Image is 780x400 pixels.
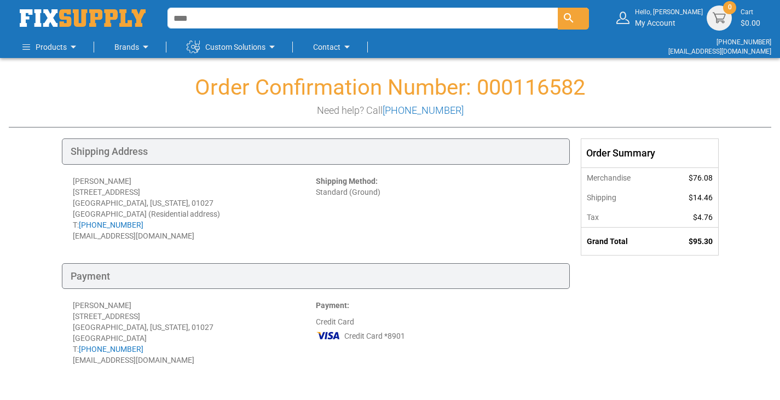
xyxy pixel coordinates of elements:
th: Shipping [581,188,665,207]
th: Merchandise [581,167,665,188]
a: [PHONE_NUMBER] [717,38,771,46]
th: Tax [581,207,665,228]
img: Fix Industrial Supply [20,9,146,27]
h3: Need help? Call [9,105,771,116]
div: Standard (Ground) [316,176,559,241]
a: Custom Solutions [187,36,279,58]
span: $95.30 [689,237,713,246]
span: $0.00 [741,19,760,27]
small: Hello, [PERSON_NAME] [635,8,703,17]
small: Cart [741,8,760,17]
a: [PHONE_NUMBER] [79,221,143,229]
span: $76.08 [689,173,713,182]
strong: Shipping Method: [316,177,378,185]
span: $4.76 [693,213,713,222]
span: 0 [728,3,732,12]
span: Credit Card *8901 [344,331,405,341]
strong: Grand Total [587,237,628,246]
a: Contact [313,36,354,58]
div: Credit Card [316,300,559,366]
a: [PHONE_NUMBER] [79,345,143,353]
a: Products [22,36,80,58]
a: [PHONE_NUMBER] [383,105,464,116]
div: [PERSON_NAME] [STREET_ADDRESS] [GEOGRAPHIC_DATA], [US_STATE], 01027 [GEOGRAPHIC_DATA] T: [EMAIL_A... [73,300,316,366]
h1: Order Confirmation Number: 000116582 [9,76,771,100]
div: Order Summary [581,139,718,167]
div: Payment [62,263,570,289]
img: VI [316,327,341,344]
div: [PERSON_NAME] [STREET_ADDRESS] [GEOGRAPHIC_DATA], [US_STATE], 01027 [GEOGRAPHIC_DATA] (Residentia... [73,176,316,241]
div: Shipping Address [62,138,570,165]
a: store logo [20,9,146,27]
strong: Payment: [316,301,349,310]
div: My Account [635,8,703,28]
a: [EMAIL_ADDRESS][DOMAIN_NAME] [668,48,771,55]
a: Brands [114,36,152,58]
span: $14.46 [689,193,713,202]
